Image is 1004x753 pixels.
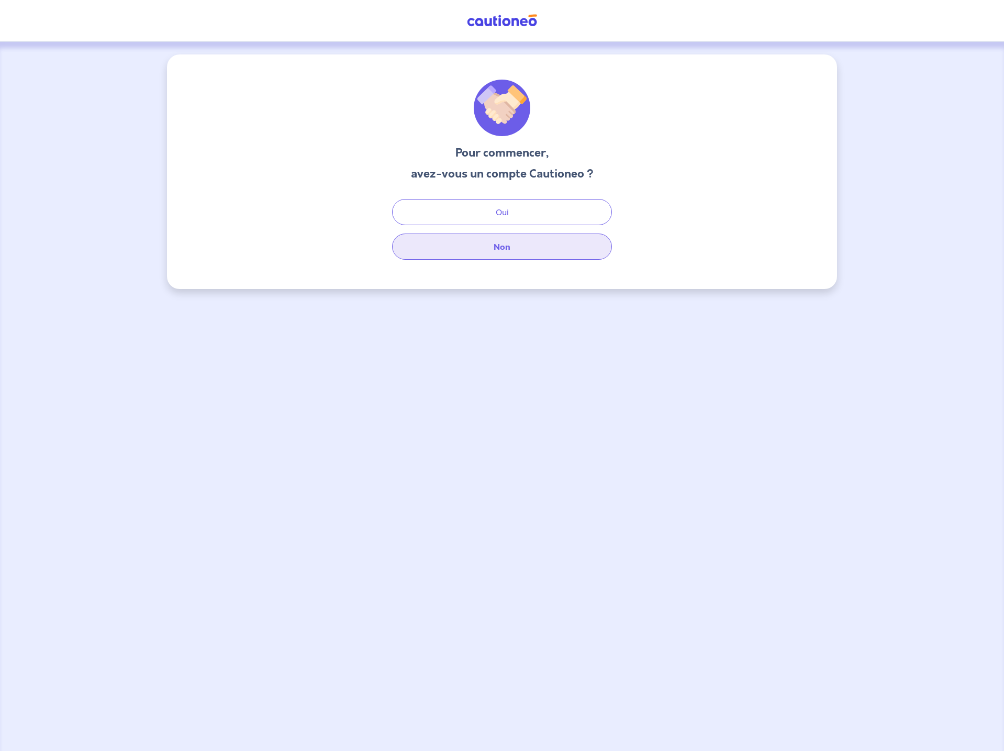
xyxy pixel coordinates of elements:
img: illu_welcome.svg [474,80,530,136]
img: Cautioneo [463,14,541,27]
h3: Pour commencer, [411,145,594,161]
button: Oui [392,199,612,225]
h3: avez-vous un compte Cautioneo ? [411,165,594,182]
button: Non [392,234,612,260]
